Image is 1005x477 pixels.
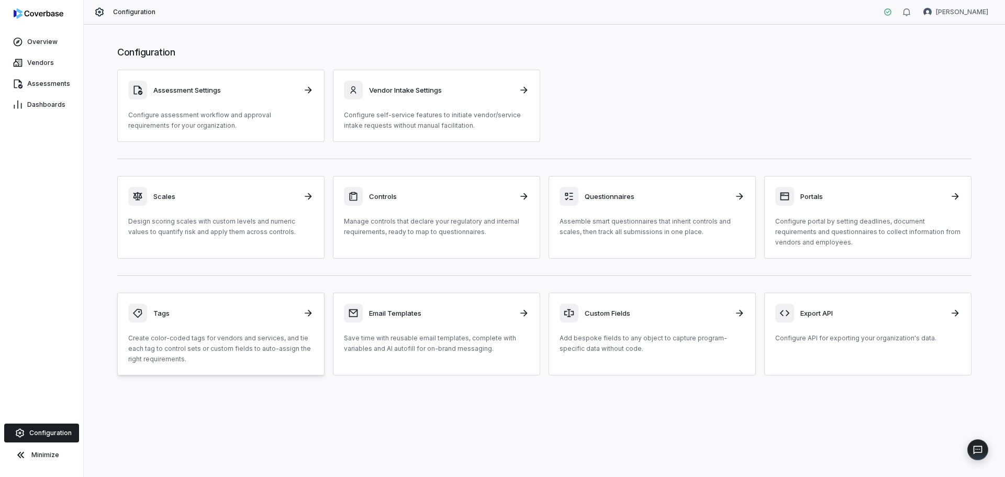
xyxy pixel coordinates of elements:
span: Configuration [29,429,72,437]
p: Configure self-service features to initiate vendor/service intake requests without manual facilit... [344,110,529,131]
span: Dashboards [27,101,65,109]
span: Vendors [27,59,54,67]
button: Scott McMichael avatar[PERSON_NAME] [917,4,995,20]
h3: Portals [800,192,944,201]
a: ControlsManage controls that declare your regulatory and internal requirements, ready to map to q... [333,176,540,259]
img: Scott McMichael avatar [923,8,932,16]
a: ScalesDesign scoring scales with custom levels and numeric values to quantify risk and apply them... [117,176,325,259]
h3: Controls [369,192,512,201]
p: Configure API for exporting your organization's data. [775,333,961,343]
h3: Scales [153,192,297,201]
span: [PERSON_NAME] [936,8,988,16]
a: Vendor Intake SettingsConfigure self-service features to initiate vendor/service intake requests ... [333,70,540,142]
span: Assessments [27,80,70,88]
a: Custom FieldsAdd bespoke fields to any object to capture program-specific data without code. [549,293,756,375]
a: Overview [2,32,81,51]
span: Overview [27,38,58,46]
a: Configuration [4,424,79,442]
span: Configuration [113,8,156,16]
a: Email TemplatesSave time with reusable email templates, complete with variables and AI autofill f... [333,293,540,375]
p: Manage controls that declare your regulatory and internal requirements, ready to map to questionn... [344,216,529,237]
button: Minimize [4,445,79,465]
a: Export APIConfigure API for exporting your organization's data. [764,293,971,375]
p: Design scoring scales with custom levels and numeric values to quantify risk and apply them acros... [128,216,314,237]
p: Configure portal by setting deadlines, document requirements and questionnaires to collect inform... [775,216,961,248]
h3: Custom Fields [585,308,728,318]
h3: Export API [800,308,944,318]
p: Save time with reusable email templates, complete with variables and AI autofill for on-brand mes... [344,333,529,354]
h3: Questionnaires [585,192,728,201]
span: Minimize [31,451,59,459]
a: PortalsConfigure portal by setting deadlines, document requirements and questionnaires to collect... [764,176,971,259]
h3: Tags [153,308,297,318]
p: Assemble smart questionnaires that inherit controls and scales, then track all submissions in one... [560,216,745,237]
a: Assessment SettingsConfigure assessment workflow and approval requirements for your organization. [117,70,325,142]
a: QuestionnairesAssemble smart questionnaires that inherit controls and scales, then track all subm... [549,176,756,259]
a: TagsCreate color-coded tags for vendors and services, and tie each tag to control sets or custom ... [117,293,325,375]
p: Configure assessment workflow and approval requirements for your organization. [128,110,314,131]
p: Create color-coded tags for vendors and services, and tie each tag to control sets or custom fiel... [128,333,314,364]
h3: Vendor Intake Settings [369,85,512,95]
a: Vendors [2,53,81,72]
img: logo-D7KZi-bG.svg [14,8,63,19]
h1: Configuration [117,46,971,59]
h3: Email Templates [369,308,512,318]
a: Assessments [2,74,81,93]
a: Dashboards [2,95,81,114]
h3: Assessment Settings [153,85,297,95]
p: Add bespoke fields to any object to capture program-specific data without code. [560,333,745,354]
